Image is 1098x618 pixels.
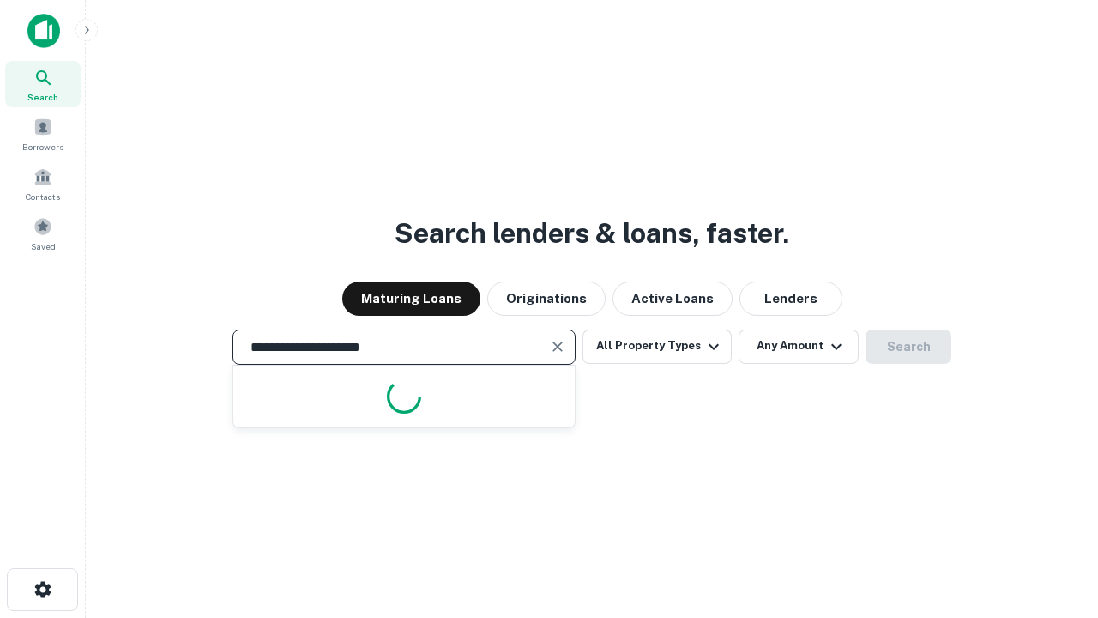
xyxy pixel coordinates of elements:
[5,161,81,207] a: Contacts
[739,282,842,316] button: Lenders
[342,282,480,316] button: Maturing Loans
[5,210,81,257] a: Saved
[1012,481,1098,563] iframe: Chat Widget
[739,330,859,364] button: Any Amount
[27,14,60,48] img: capitalize-icon.png
[487,282,606,316] button: Originations
[31,239,56,253] span: Saved
[582,330,732,364] button: All Property Types
[612,282,733,316] button: Active Loans
[22,140,63,154] span: Borrowers
[546,335,570,359] button: Clear
[27,90,58,104] span: Search
[26,190,60,203] span: Contacts
[5,61,81,107] a: Search
[5,111,81,157] a: Borrowers
[395,213,789,254] h3: Search lenders & loans, faster.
